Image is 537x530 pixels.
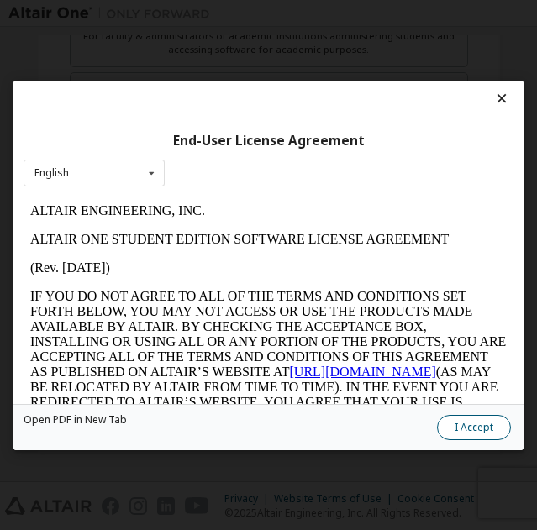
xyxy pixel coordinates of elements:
[7,92,483,319] p: IF YOU DO NOT AGREE TO ALL OF THE TERMS AND CONDITIONS SET FORTH BELOW, YOU MAY NOT ACCESS OR USE...
[7,7,483,22] p: ALTAIR ENGINEERING, INC.
[24,132,513,149] div: End-User License Agreement
[266,168,413,182] a: [URL][DOMAIN_NAME]
[437,414,511,439] button: I Accept
[7,35,483,50] p: ALTAIR ONE STUDENT EDITION SOFTWARE LICENSE AGREEMENT
[24,414,127,424] a: Open PDF in New Tab
[34,168,69,178] div: English
[7,64,483,79] p: (Rev. [DATE])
